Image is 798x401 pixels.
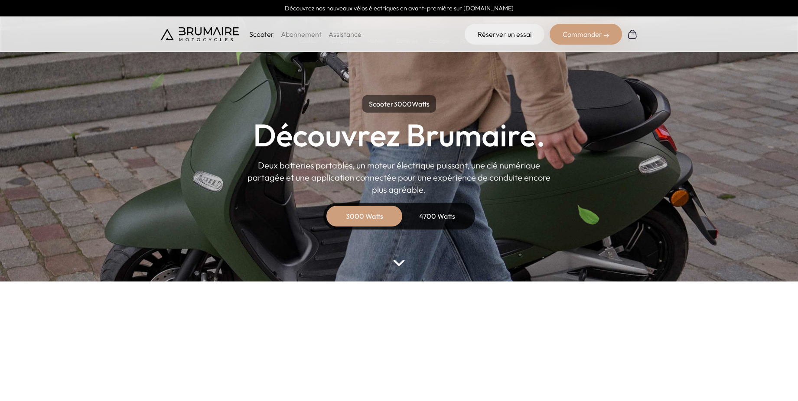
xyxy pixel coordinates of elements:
p: Scooter Watts [362,95,436,113]
img: arrow-bottom.png [393,260,404,266]
p: Scooter [249,29,274,39]
img: Brumaire Motocycles [161,27,239,41]
a: Abonnement [281,30,322,39]
div: 3000 Watts [330,206,399,226]
a: Réserver un essai [465,24,544,45]
img: Panier [627,29,638,39]
span: 3000 [394,100,412,108]
img: right-arrow-2.png [604,33,609,38]
div: Commander [550,24,622,45]
h1: Découvrez Brumaire. [253,120,545,151]
p: Deux batteries portables, un moteur électrique puissant, une clé numérique partagée et une applic... [248,159,551,196]
div: 4700 Watts [403,206,472,226]
a: Assistance [329,30,362,39]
